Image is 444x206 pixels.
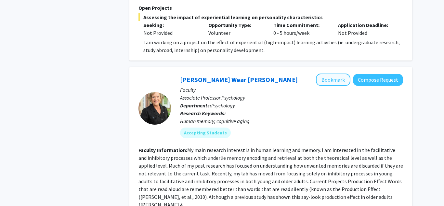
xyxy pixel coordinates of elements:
div: Volunteer [203,21,268,37]
mat-chip: Accepting Students [180,128,231,138]
a: [PERSON_NAME] Wear [PERSON_NAME] [180,76,298,84]
p: Opportunity Type: [208,21,264,29]
span: Assessing the impact of experiential learning on personality characteristics [138,13,403,21]
b: Research Keywords: [180,110,226,117]
div: Not Provided [333,21,398,37]
iframe: Chat [5,177,28,201]
p: Open Projects [138,4,403,12]
b: Faculty Information: [138,147,187,153]
div: 0 - 5 hours/week [268,21,333,37]
p: Seeking: [143,21,199,29]
p: Associate Professor Psychology [180,94,403,102]
div: Not Provided [143,29,199,37]
p: Time Commitment: [273,21,329,29]
span: Psychology [211,102,235,109]
button: Compose Request to Kimberly Wear Jones [353,74,403,86]
div: Human memory; cognitive aging [180,117,403,125]
p: Application Deadline: [338,21,393,29]
p: I am working on a project on the effect of experiential (high-impact) learning activities (ie. un... [143,38,403,54]
p: Faculty [180,86,403,94]
b: Departments: [180,102,211,109]
button: Add Kimberly Wear Jones to Bookmarks [316,74,350,86]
